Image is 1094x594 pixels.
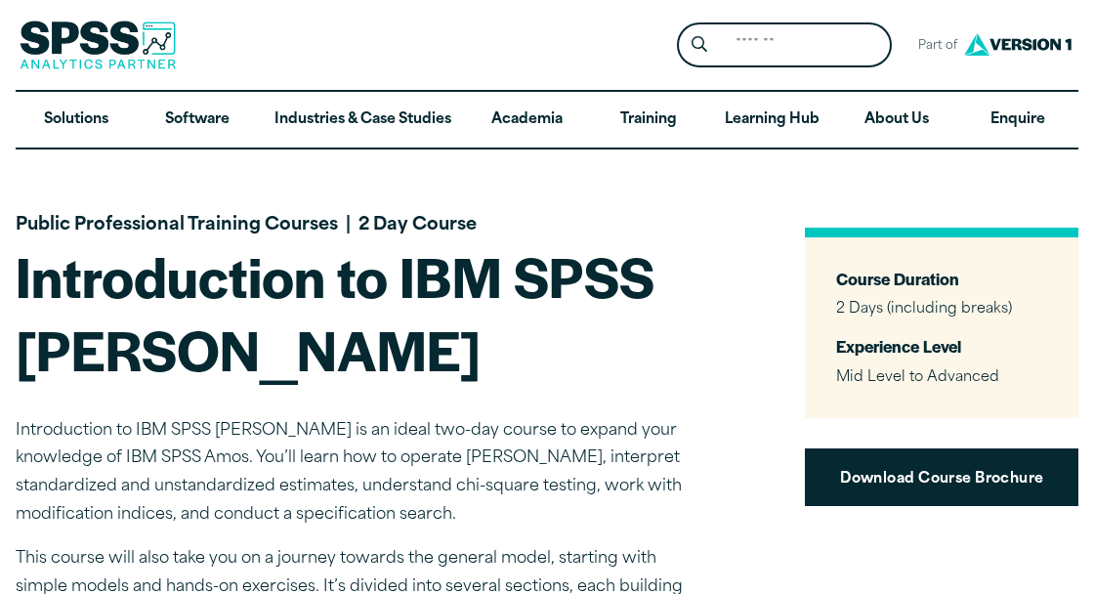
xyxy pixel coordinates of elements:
img: SPSS Analytics Partner [20,21,176,69]
a: Software [137,92,258,148]
a: Training [588,92,709,148]
p: Introduction to IBM SPSS [PERSON_NAME] is an ideal two-day course to expand your knowledge of IBM... [16,417,699,530]
nav: Desktop version of site main menu [16,92,1079,148]
span: Part of [907,32,959,61]
span: | [338,217,358,234]
p: Public Professional Training Courses 2 Day Course [16,212,699,240]
a: Enquire [957,92,1078,148]
h1: Introduction to IBM SPSS [PERSON_NAME] [16,239,699,386]
form: Site Header Search Form [677,22,892,68]
p: Mid Level to Advanced [836,368,1049,388]
p: 2 Days (including breaks) [836,300,1049,319]
a: Solutions [16,92,137,148]
a: About Us [835,92,956,148]
img: Version1 Logo [959,26,1076,63]
h3: Course Duration [836,268,1049,290]
a: Learning Hub [709,92,835,148]
a: Academia [467,92,588,148]
a: Download Course Brochure [805,448,1078,506]
a: Industries & Case Studies [259,92,467,148]
svg: Search magnifying glass icon [692,36,707,53]
h3: Experience Level [836,335,1049,358]
button: Search magnifying glass icon [682,27,718,64]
